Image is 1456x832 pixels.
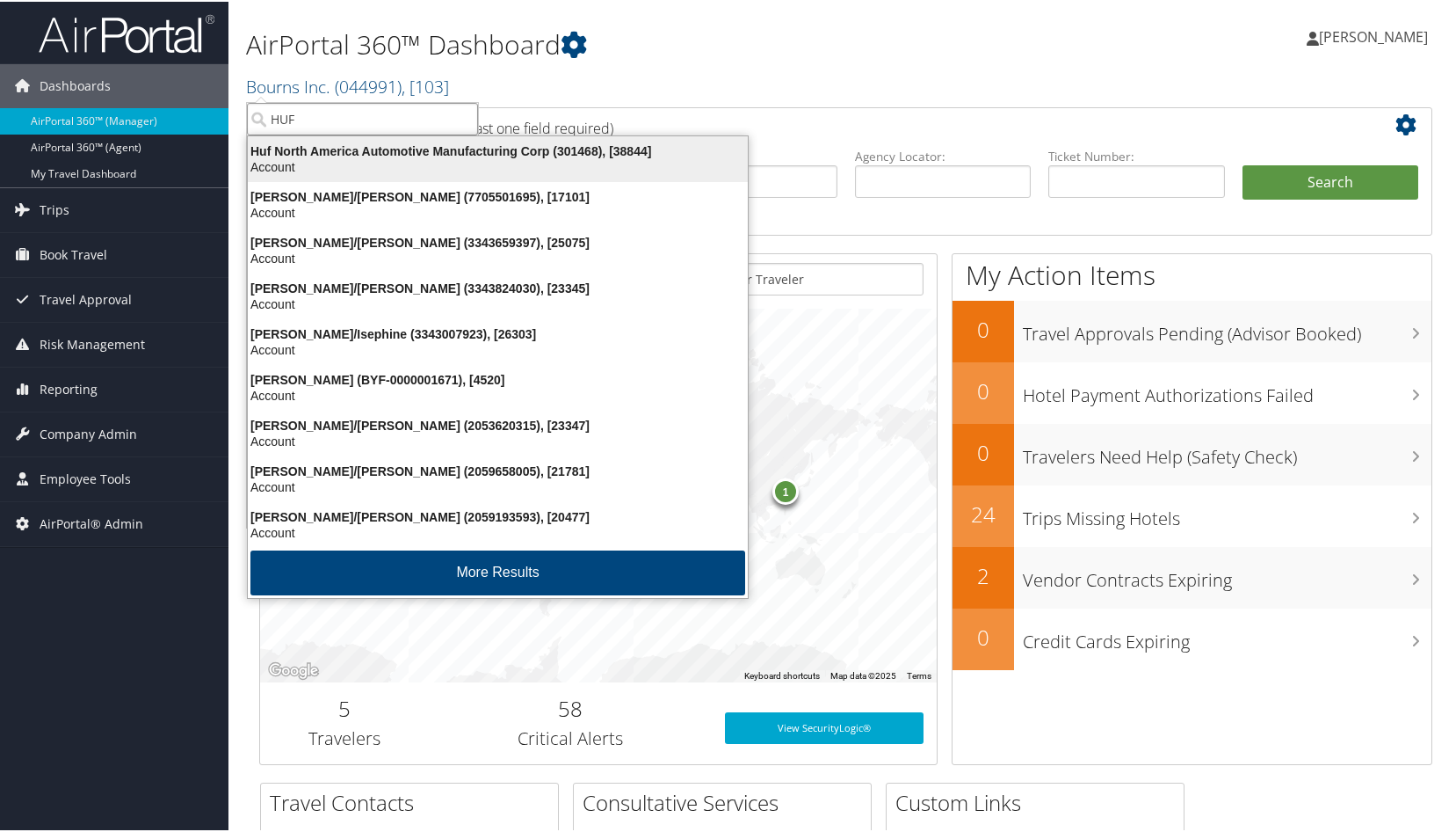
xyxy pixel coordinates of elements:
[237,416,758,432] div: [PERSON_NAME]/[PERSON_NAME] (2053620315), [23347]
[246,73,449,97] a: Bourns Inc.
[273,692,417,722] h2: 5
[1023,619,1432,653] h3: Credit Cards Expiring
[953,422,1432,484] a: 0Travelers Need Help (Safety Check)
[237,462,758,478] div: [PERSON_NAME]/[PERSON_NAME] (2059658005), [21781]
[953,361,1432,422] a: 0Hotel Payment Authorizations Failed
[443,725,699,749] h3: Critical Alerts
[907,669,931,679] a: Terms (opens in new tab)
[1319,26,1428,45] span: [PERSON_NAME]
[725,711,924,742] a: View SecurityLogic®
[1023,373,1432,406] h3: Hotel Payment Authorizations Failed
[583,786,871,816] h2: Consultative Services
[1242,164,1419,199] button: Search
[744,668,820,681] button: Keyboard shortcuts
[953,299,1432,361] a: 0Travel Approvals Pending (Advisor Booked)
[953,498,1014,528] h2: 24
[237,340,758,356] div: Account
[273,725,417,749] h3: Travelers
[246,25,1046,62] h1: AirPortal 360™ Dashboard
[39,11,214,53] img: airportal-logo.png
[237,279,758,295] div: [PERSON_NAME]/[PERSON_NAME] (3343824030), [23345]
[270,786,558,816] h2: Travel Contacts
[237,233,758,249] div: [PERSON_NAME]/[PERSON_NAME] (3343659397), [25075]
[237,507,758,523] div: [PERSON_NAME]/[PERSON_NAME] (2059193593), [20477]
[661,146,837,164] label: Last Name:
[953,313,1014,343] h2: 0
[237,523,758,539] div: Account
[237,249,758,265] div: Account
[40,456,131,500] span: Employee Tools
[264,658,322,681] a: Open this area in Google Maps (opens a new window)
[40,500,143,544] span: AirPortal® Admin
[237,157,758,173] div: Account
[953,436,1014,466] h2: 0
[237,295,758,310] div: Account
[953,621,1014,651] h2: 0
[237,478,758,493] div: Account
[1023,496,1432,529] h3: Trips Missing Hotels
[264,658,322,681] img: Google
[237,386,758,402] div: Account
[953,255,1432,292] h1: My Action Items
[953,545,1432,607] a: 2Vendor Contracts Expiring
[1048,146,1225,164] label: Ticket Number:
[237,142,758,157] div: Huf North America Automotive Manufacturing Corp (301468), [38844]
[772,477,799,503] div: 1
[895,786,1184,816] h2: Custom Links
[40,62,111,106] span: Dashboards
[237,203,758,219] div: Account
[273,109,1321,139] h2: Airtinerary Lookup
[443,692,699,722] h2: 58
[402,73,449,97] span: , [ 103 ]
[237,370,758,386] div: [PERSON_NAME] (BYF-0000001671), [4520]
[247,101,478,134] input: Search Accounts
[237,432,758,448] div: Account
[40,366,98,410] span: Reporting
[953,484,1432,545] a: 24Trips Missing Hotels
[40,321,145,365] span: Risk Management
[40,231,107,275] span: Book Travel
[830,669,896,679] span: Map data ©2025
[1023,434,1432,468] h3: Travelers Need Help (Safety Check)
[855,146,1032,164] label: Agency Locator:
[40,186,69,230] span: Trips
[1307,9,1445,62] a: [PERSON_NAME]
[237,325,758,340] div: [PERSON_NAME]/Isephine (3343007923), [26303]
[953,375,1014,405] h2: 0
[250,549,745,594] button: More Results
[1023,311,1432,345] h3: Travel Approvals Pending (Advisor Booked)
[40,411,137,455] span: Company Admin
[668,261,924,294] input: Search for Traveler
[40,276,132,320] span: Travel Approval
[335,73,402,97] span: ( 044991 )
[953,559,1014,589] h2: 2
[1023,558,1432,591] h3: Vendor Contracts Expiring
[237,187,758,203] div: [PERSON_NAME]/[PERSON_NAME] (7705501695), [17101]
[445,117,613,136] span: (at least one field required)
[953,607,1432,668] a: 0Credit Cards Expiring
